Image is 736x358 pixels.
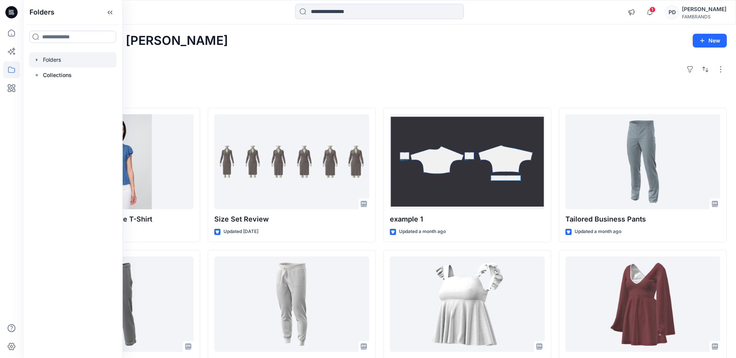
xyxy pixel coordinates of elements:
a: example 1 [390,114,545,210]
div: FAMBRANDS [682,14,726,20]
p: Tailored Business Pants [565,214,720,225]
a: Sweatpants with Elastic [214,256,369,352]
button: New [693,34,727,48]
p: Size Set Review [214,214,369,225]
div: [PERSON_NAME] [682,5,726,14]
a: Baby Doll Tank - Working [390,256,545,352]
a: T-Shirt - Short Sleeve Crew Neck [565,256,720,352]
a: Size Set Review [214,114,369,210]
p: Updated [DATE] [223,228,258,236]
span: 1 [649,7,655,13]
p: example 1 [390,214,545,225]
p: Collections [43,71,72,80]
h4: Styles [32,91,727,100]
p: Updated a month ago [399,228,446,236]
div: PD [665,5,679,19]
a: Tailored Business Pants [565,114,720,210]
h2: Welcome back, [PERSON_NAME] [32,34,228,48]
p: Updated a month ago [575,228,621,236]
